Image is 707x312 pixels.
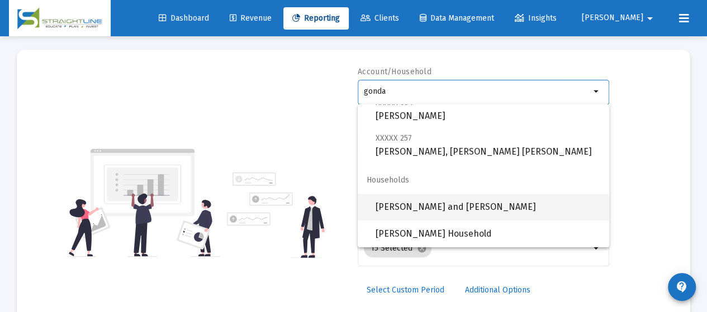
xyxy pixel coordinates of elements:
span: XXXXX 257 [376,133,412,143]
mat-chip: 15 Selected [364,239,431,257]
span: Data Management [420,13,494,23]
span: Households [358,167,609,194]
a: Insights [506,7,566,30]
span: [PERSON_NAME], [PERSON_NAME] [PERSON_NAME] [376,131,600,159]
span: [PERSON_NAME] [376,95,600,123]
span: Additional Options [465,285,530,295]
a: Data Management [411,7,503,30]
span: Select Custom Period [367,285,444,295]
mat-icon: arrow_drop_down [590,85,604,98]
span: Insights [515,13,557,23]
a: Revenue [221,7,281,30]
span: [PERSON_NAME] [582,13,643,23]
span: Clients [360,13,399,23]
button: [PERSON_NAME] [568,7,670,29]
a: Clients [352,7,408,30]
span: Reporting [292,13,340,23]
span: [PERSON_NAME] and [PERSON_NAME] [376,194,600,220]
mat-icon: contact_support [675,280,689,294]
img: reporting-alt [227,172,325,258]
label: Account/Household [358,67,431,76]
img: reporting [67,147,220,258]
img: Dashboard [17,7,102,30]
a: Reporting [283,7,349,30]
input: Search or select an account or household [364,87,590,96]
span: Revenue [230,13,272,23]
mat-icon: arrow_drop_down [590,242,604,255]
mat-icon: arrow_drop_down [643,7,657,30]
span: Dashboard [159,13,209,23]
a: Dashboard [150,7,218,30]
mat-chip-list: Selection [364,237,590,260]
mat-icon: cancel [417,243,427,253]
span: XXXXX 034 [376,98,413,107]
span: [PERSON_NAME] Household [376,220,600,247]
